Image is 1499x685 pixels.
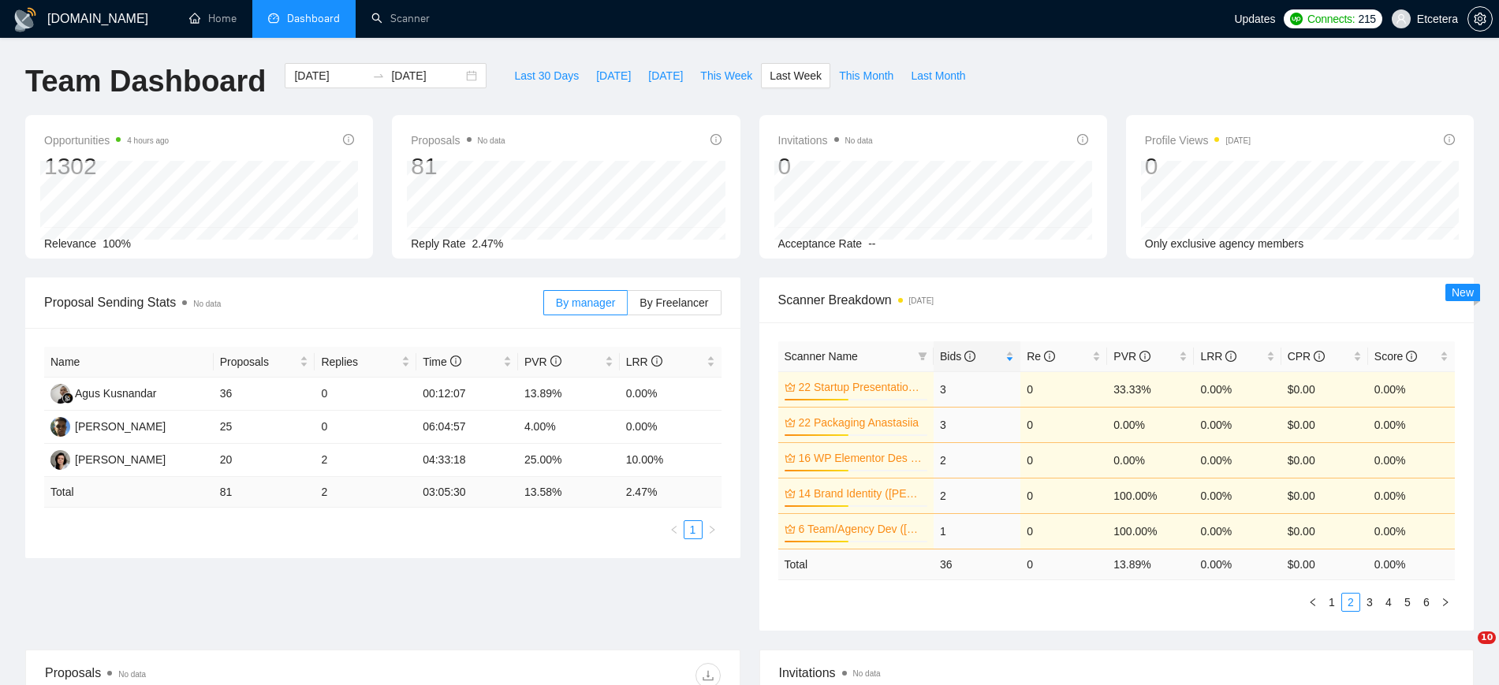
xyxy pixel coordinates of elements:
a: TT[PERSON_NAME] [50,452,166,465]
td: $0.00 [1281,478,1368,513]
span: filter [915,344,930,368]
a: 3 [1361,594,1378,611]
button: right [703,520,722,539]
td: Total [778,549,934,579]
div: [PERSON_NAME] [75,451,166,468]
span: Scanner Name [785,350,858,363]
td: $ 0.00 [1281,549,1368,579]
span: Only exclusive agency members [1145,237,1304,250]
span: PVR [1113,350,1150,363]
span: New [1452,286,1474,299]
iframe: Intercom live chat [1445,631,1483,669]
span: Proposals [220,353,297,370]
td: 0.00% [1368,371,1455,407]
a: setting [1467,13,1493,25]
span: Relevance [44,237,96,250]
td: 0 [1020,549,1107,579]
img: AP [50,417,70,437]
a: 1 [684,521,702,538]
span: 215 [1358,10,1375,28]
span: LRR [1200,350,1236,363]
img: TT [50,450,70,470]
li: 2 [1341,593,1360,612]
span: [DATE] [648,67,683,84]
div: 81 [411,151,505,181]
td: 3 [934,371,1020,407]
li: 3 [1360,593,1379,612]
td: 06:04:57 [416,411,518,444]
span: By Freelancer [639,296,708,309]
a: homeHome [189,12,237,25]
img: AK [50,384,70,404]
td: $0.00 [1281,371,1368,407]
time: [DATE] [1225,136,1250,145]
td: 0 [1020,407,1107,442]
span: info-circle [1444,134,1455,145]
td: $0.00 [1281,442,1368,478]
td: 0.00% [1194,371,1281,407]
span: No data [193,300,221,308]
a: 1 [1323,594,1341,611]
td: 0 [1020,371,1107,407]
span: 10 [1478,631,1496,644]
span: This Week [700,67,752,84]
span: Updates [1234,13,1275,25]
td: 0.00% [1107,442,1194,478]
a: 16 WP Elementor Des ([PERSON_NAME]) [799,449,924,467]
button: Last Week [761,63,830,88]
span: No data [478,136,505,145]
td: 0.00% [620,411,722,444]
span: info-circle [1139,351,1150,362]
input: End date [391,67,463,84]
span: info-circle [1225,351,1236,362]
button: left [1303,593,1322,612]
td: 2 [315,477,416,508]
td: 13.58 % [518,477,620,508]
td: 25.00% [518,444,620,477]
span: info-circle [1044,351,1055,362]
span: dashboard [268,13,279,24]
span: No data [853,669,881,678]
td: 25 [214,411,315,444]
td: 3 [934,407,1020,442]
td: 13.89% [518,378,620,411]
div: 0 [1145,151,1251,181]
span: Re [1027,350,1055,363]
span: Invitations [779,663,1455,683]
td: 100.00% [1107,513,1194,549]
span: Bids [940,350,975,363]
td: 36 [214,378,315,411]
td: 0 [315,411,416,444]
span: info-circle [651,356,662,367]
img: logo [13,7,38,32]
td: 0.00 % [1194,549,1281,579]
div: 1302 [44,151,169,181]
div: Agus Kusnandar [75,385,157,402]
td: 13.89 % [1107,549,1194,579]
button: Last Month [902,63,974,88]
td: 20 [214,444,315,477]
td: 0.00% [1194,478,1281,513]
td: $0.00 [1281,513,1368,549]
td: 0.00% [1368,478,1455,513]
time: [DATE] [909,296,934,305]
button: This Month [830,63,902,88]
span: setting [1468,13,1492,25]
span: swap-right [372,69,385,82]
td: 10.00% [620,444,722,477]
li: 4 [1379,593,1398,612]
td: 2.47 % [620,477,722,508]
span: left [669,525,679,534]
a: 22 Packaging Anastasiia [799,414,924,431]
span: info-circle [1314,351,1325,362]
td: 36 [934,549,1020,579]
span: Scanner Breakdown [778,290,1456,310]
td: 0.00% [1368,442,1455,478]
td: Total [44,477,214,508]
span: No data [118,670,146,679]
span: right [1441,598,1450,607]
span: info-circle [1406,351,1417,362]
a: 22 Startup Presentation ([PERSON_NAME]) [799,378,924,396]
span: By manager [556,296,615,309]
img: upwork-logo.png [1290,13,1303,25]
